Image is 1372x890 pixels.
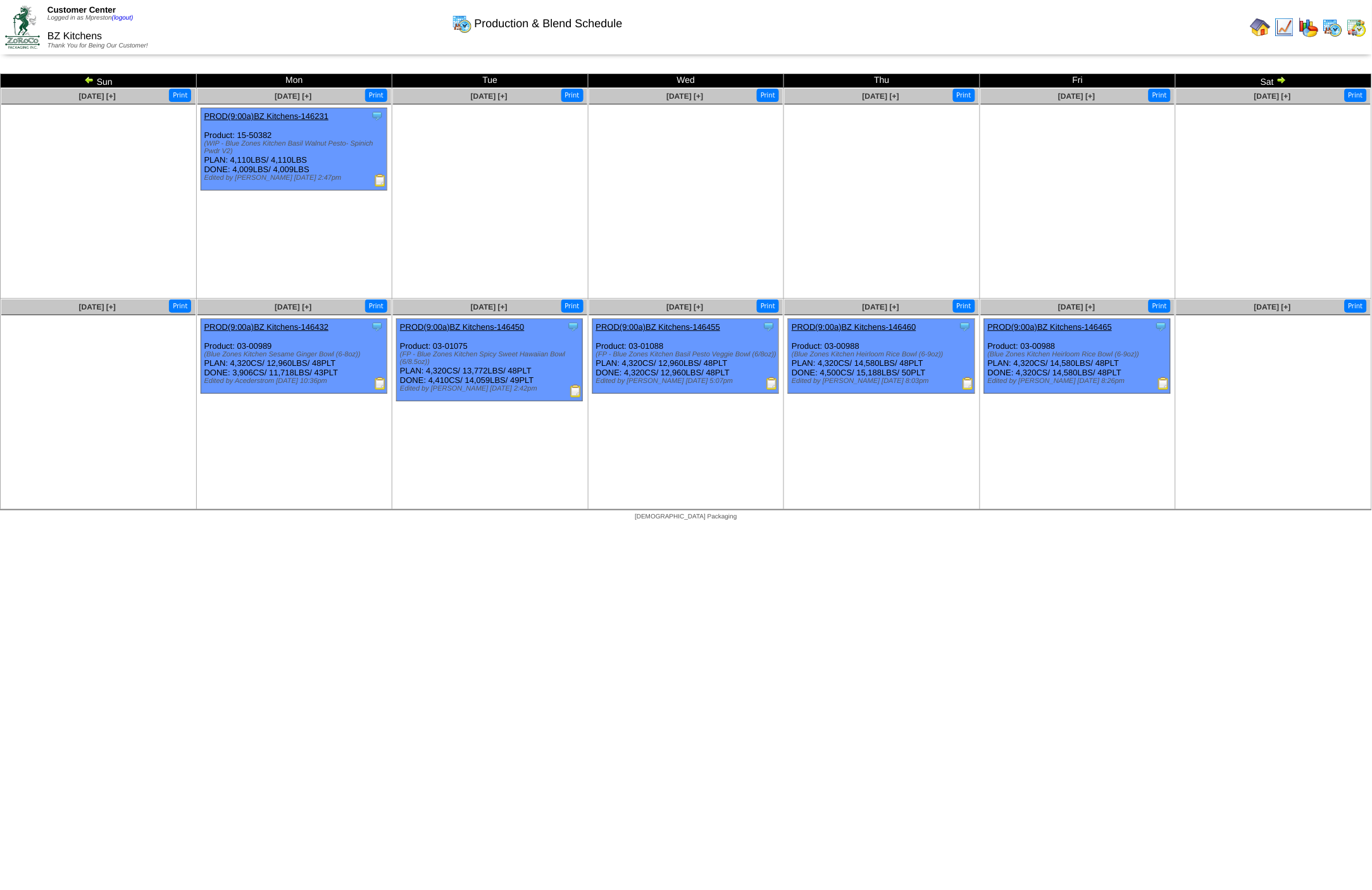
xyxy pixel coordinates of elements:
a: [DATE] [+] [275,303,311,311]
td: Sat [1176,74,1372,88]
td: Thu [784,74,980,88]
img: Production Report [374,174,387,187]
img: arrowleft.gif [84,75,94,85]
button: Print [1345,89,1367,102]
img: Tooltip [1155,320,1168,333]
span: BZ Kitchens [47,31,102,42]
a: PROD(9:00a)BZ Kitchens-146455 [596,322,721,332]
button: Print [169,89,191,102]
a: PROD(9:00a)BZ Kitchens-146450 [400,322,525,332]
span: [DEMOGRAPHIC_DATA] Packaging [635,513,737,520]
div: Product: 03-01088 PLAN: 4,320CS / 12,960LBS / 48PLT DONE: 4,320CS / 12,960LBS / 48PLT [592,319,778,394]
a: [DATE] [+] [79,92,116,101]
div: Edited by Acederstrom [DATE] 10:36pm [204,377,387,385]
img: Tooltip [371,110,384,122]
td: Fri [980,74,1176,88]
img: Production Report [1157,377,1170,390]
div: (Blue Zones Kitchen Heirloom Rice Bowl (6-9oz)) [792,351,974,358]
img: home.gif [1250,17,1271,37]
span: Production & Blend Schedule [474,17,622,30]
a: PROD(9:00a)BZ Kitchens-146432 [204,322,329,332]
a: [DATE] [+] [1254,92,1291,101]
img: Production Report [570,385,582,398]
button: Print [1345,299,1367,313]
button: Print [757,89,779,102]
span: Logged in as Mpreston [47,15,134,22]
a: [DATE] [+] [863,303,899,311]
img: calendarprod.gif [452,13,472,34]
a: [DATE] [+] [79,303,116,311]
img: calendarprod.gif [1323,17,1343,37]
a: PROD(9:00a)BZ Kitchens-146460 [792,322,916,332]
div: Edited by [PERSON_NAME] [DATE] 2:42pm [400,385,582,392]
img: graph.gif [1299,17,1319,37]
a: [DATE] [+] [1058,303,1095,311]
a: [DATE] [+] [471,92,508,101]
a: [DATE] [+] [863,92,899,101]
div: Edited by [PERSON_NAME] [DATE] 5:07pm [596,377,778,385]
div: Product: 03-00988 PLAN: 4,320CS / 14,580LBS / 48PLT DONE: 4,500CS / 15,188LBS / 50PLT [789,319,975,394]
td: Tue [392,74,589,88]
div: Product: 03-00988 PLAN: 4,320CS / 14,580LBS / 48PLT DONE: 4,320CS / 14,580LBS / 48PLT [984,319,1170,394]
a: [DATE] [+] [1058,92,1095,101]
button: Print [953,299,975,313]
button: Print [953,89,975,102]
a: [DATE] [+] [275,92,311,101]
div: Product: 03-01075 PLAN: 4,320CS / 13,772LBS / 48PLT DONE: 4,410CS / 14,059LBS / 49PLT [397,319,583,401]
td: Wed [588,74,784,88]
button: Print [365,89,387,102]
div: (FP - Blue Zones Kitchen Basil Pesto Veggie Bowl (6/8oz)) [596,351,778,358]
img: calendarinout.gif [1347,17,1367,37]
span: Thank You for Being Our Customer! [47,42,148,49]
a: [DATE] [+] [471,303,508,311]
button: Print [1149,299,1171,313]
img: Tooltip [371,320,384,333]
img: Tooltip [567,320,580,333]
a: PROD(9:00a)BZ Kitchens-146465 [988,322,1113,332]
div: (Blue Zones Kitchen Heirloom Rice Bowl (6-9oz)) [988,351,1170,358]
img: ZoRoCo_Logo(Green%26Foil)%20jpg.webp [5,6,40,48]
button: Print [1149,89,1171,102]
div: (FP - Blue Zones Kitchen Spicy Sweet Hawaiian Bowl (6/8.5oz)) [400,351,582,366]
div: Edited by [PERSON_NAME] [DATE] 8:26pm [988,377,1170,385]
img: line_graph.gif [1275,17,1295,37]
div: Product: 03-00989 PLAN: 4,320CS / 12,960LBS / 48PLT DONE: 3,906CS / 11,718LBS / 43PLT [201,319,387,394]
img: Tooltip [763,320,775,333]
div: (WIP - Blue Zones Kitchen Basil Walnut Pesto- Spinich Pwdr V2) [204,140,387,155]
div: Product: 15-50382 PLAN: 4,110LBS / 4,110LBS DONE: 4,009LBS / 4,009LBS [201,108,387,191]
img: Production Report [374,377,387,390]
img: arrowright.gif [1276,75,1287,85]
a: (logout) [112,15,134,22]
a: [DATE] [+] [666,303,703,311]
button: Print [365,299,387,313]
img: Production Report [962,377,975,390]
span: [DATE] [+] [666,92,703,101]
button: Print [561,299,583,313]
div: Edited by [PERSON_NAME] [DATE] 8:03pm [792,377,974,385]
a: [DATE] [+] [1254,303,1291,311]
button: Print [757,299,779,313]
img: Production Report [766,377,778,390]
button: Print [169,299,191,313]
td: Sun [1,74,197,88]
div: (Blue Zones Kitchen Sesame Ginger Bowl (6-8oz)) [204,351,387,358]
button: Print [561,89,583,102]
img: Tooltip [959,320,971,333]
a: PROD(9:00a)BZ Kitchens-146231 [204,111,329,121]
span: Customer Center [47,5,116,15]
div: Edited by [PERSON_NAME] [DATE] 2:47pm [204,174,387,182]
td: Mon [196,74,392,88]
